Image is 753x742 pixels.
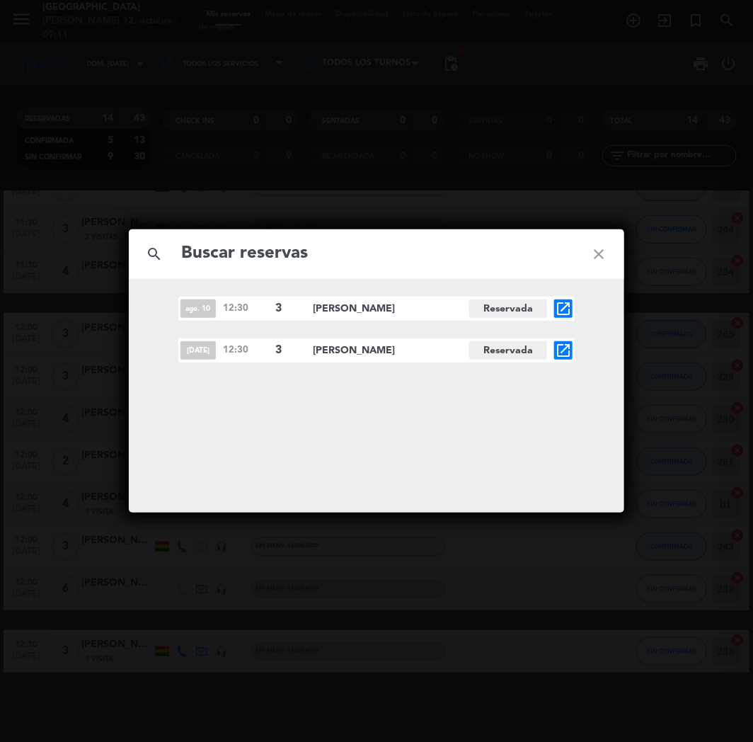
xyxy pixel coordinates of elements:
[469,299,547,318] span: Reservada
[555,342,572,359] i: open_in_new
[313,301,469,317] span: [PERSON_NAME]
[313,343,469,359] span: [PERSON_NAME]
[275,299,301,318] span: 3
[129,229,180,280] i: search
[180,341,216,360] span: [DATE]
[223,301,268,316] span: 12:30
[223,343,268,358] span: 12:30
[180,239,573,268] input: Buscar reservas
[275,341,301,360] span: 3
[555,300,572,317] i: open_in_new
[573,229,624,280] i: close
[180,299,216,318] span: ago. 10
[469,341,547,360] span: Reservada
